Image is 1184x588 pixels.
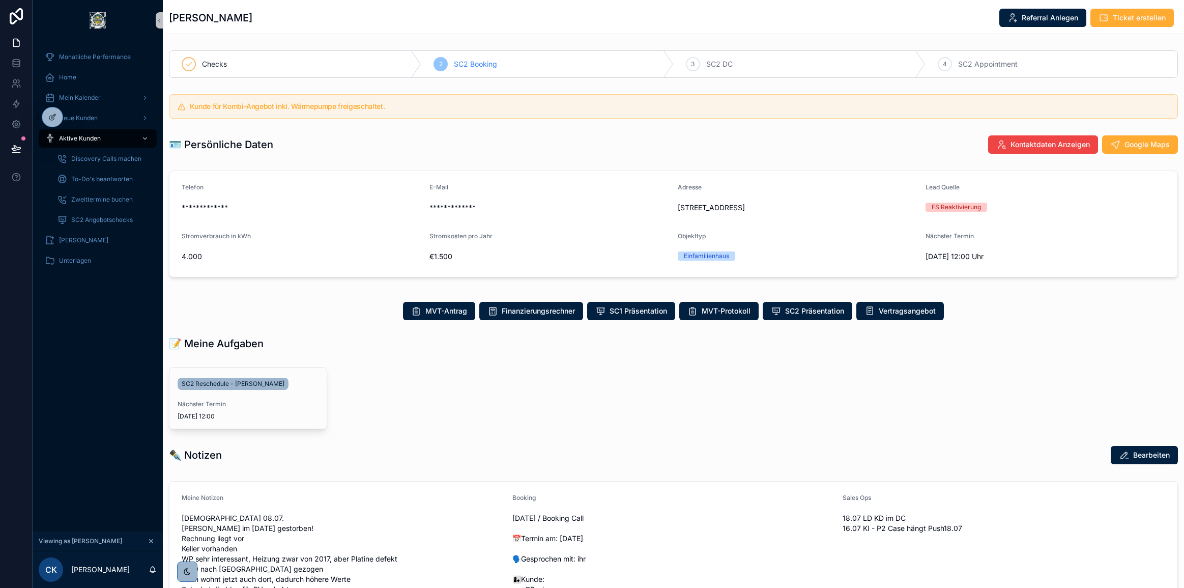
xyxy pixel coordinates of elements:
[51,211,157,229] a: SC2 Angebotschecks
[51,150,157,168] a: Discovery Calls machen
[39,48,157,66] a: Monatliche Performance
[182,251,421,262] span: 4.000
[932,203,981,212] div: FS Reaktivierung
[1133,450,1170,460] span: Bearbeiten
[587,302,675,320] button: SC1 Präsentation
[678,183,702,191] span: Adresse
[59,53,131,61] span: Monatliche Performance
[1010,139,1090,150] span: Kontaktdaten Anzeigen
[843,513,1165,534] span: 18.07 LD KD im DC 16.07 KI - P2 Case hängt Push18.07
[785,306,844,316] span: SC2 Präsentation
[454,59,497,69] span: SC2 Booking
[702,306,750,316] span: MVT-Protokoll
[169,137,273,152] h1: 🪪 Persönliche Daten
[182,494,223,501] span: Meine Notizen
[763,302,852,320] button: SC2 Präsentation
[178,400,319,408] span: Nächster Termin
[59,134,101,143] span: Aktive Kunden
[429,232,493,240] span: Stromkosten pro Jahr
[59,236,108,244] span: [PERSON_NAME]
[439,60,443,68] span: 2
[706,59,733,69] span: SC2 DC
[190,103,1169,110] h5: Kunde für Kombi-Angebot inkl. Wärmepumpe freigeschaltet.
[51,190,157,209] a: Zweittermine buchen
[90,12,106,29] img: App logo
[169,448,222,462] h1: ✒️ Notizen
[429,251,669,262] span: €1.500
[926,251,1165,262] span: [DATE] 12:00 Uhr
[678,203,917,213] span: [STREET_ADDRESS]
[429,183,448,191] span: E-Mail
[39,129,157,148] a: Aktive Kunden
[59,114,98,122] span: Neue Kunden
[39,68,157,87] a: Home
[39,109,157,127] a: Neue Kunden
[71,155,141,163] span: Discovery Calls machen
[33,41,163,283] div: scrollable content
[1111,446,1178,464] button: Bearbeiten
[684,251,729,261] div: Einfamilienhaus
[988,135,1098,154] button: Kontaktdaten Anzeigen
[1124,139,1170,150] span: Google Maps
[202,59,227,69] span: Checks
[59,73,76,81] span: Home
[169,337,264,351] h1: 📝 Meine Aufgaben
[856,302,944,320] button: Vertragsangebot
[39,231,157,249] a: [PERSON_NAME]
[502,306,575,316] span: Finanzierungsrechner
[182,232,251,240] span: Stromverbrauch in kWh
[45,564,57,576] span: CK
[512,494,536,501] span: Booking
[71,175,133,183] span: To-Do's beantworten
[879,306,936,316] span: Vertragsangebot
[39,251,157,270] a: Unterlagen
[926,183,960,191] span: Lead Quelle
[178,378,288,390] a: SC2 Reschedule - [PERSON_NAME]
[1102,135,1178,154] button: Google Maps
[843,494,871,501] span: Sales Ops
[479,302,583,320] button: Finanzierungsrechner
[71,216,133,224] span: SC2 Angebotschecks
[39,89,157,107] a: Mein Kalender
[691,60,695,68] span: 3
[71,195,133,204] span: Zweittermine buchen
[39,537,122,545] span: Viewing as [PERSON_NAME]
[610,306,667,316] span: SC1 Präsentation
[182,380,284,388] span: SC2 Reschedule - [PERSON_NAME]
[958,59,1018,69] span: SC2 Appointment
[1022,13,1078,23] span: Referral Anlegen
[943,60,947,68] span: 4
[678,232,706,240] span: Objekttyp
[679,302,759,320] button: MVT-Protokoll
[178,412,319,421] span: [DATE] 12:00
[425,306,467,316] span: MVT-Antrag
[926,232,974,240] span: Nächster Termin
[999,9,1086,27] button: Referral Anlegen
[51,170,157,188] a: To-Do's beantworten
[403,302,475,320] button: MVT-Antrag
[1090,9,1174,27] button: Ticket erstellen
[59,94,101,102] span: Mein Kalender
[1113,13,1166,23] span: Ticket erstellen
[71,565,130,575] p: [PERSON_NAME]
[169,11,252,25] h1: [PERSON_NAME]
[59,257,91,265] span: Unterlagen
[182,183,204,191] span: Telefon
